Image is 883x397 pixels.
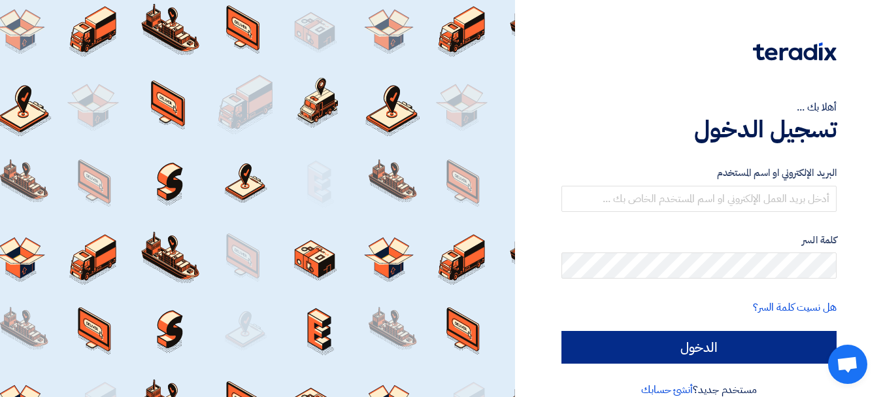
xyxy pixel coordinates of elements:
[753,43,837,61] img: Teradix logo
[561,115,837,144] h1: تسجيل الدخول
[561,186,837,212] input: أدخل بريد العمل الإلكتروني او اسم المستخدم الخاص بك ...
[561,331,837,364] input: الدخول
[561,165,837,181] label: البريد الإلكتروني او اسم المستخدم
[561,233,837,248] label: كلمة السر
[753,300,837,315] a: هل نسيت كلمة السر؟
[828,345,867,384] div: Open chat
[561,99,837,115] div: أهلا بك ...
